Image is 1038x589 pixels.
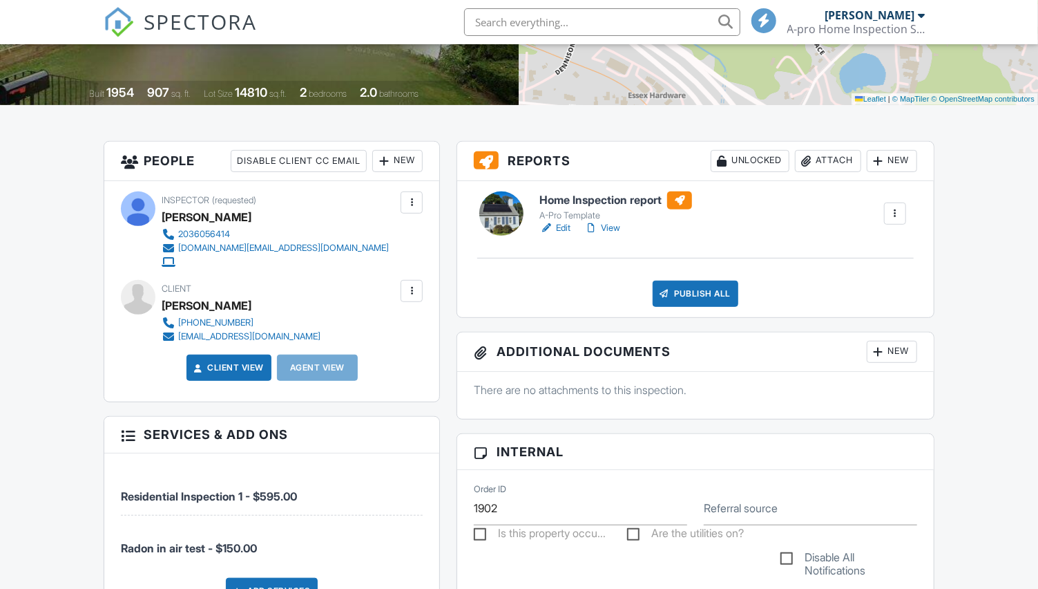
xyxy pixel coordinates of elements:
a: © MapTiler [892,95,930,103]
div: [PHONE_NUMBER] [178,317,253,328]
label: Referral source [704,501,778,516]
p: There are no attachments to this inspection. [474,382,916,398]
span: sq.ft. [269,88,287,99]
a: View [584,221,620,235]
a: [DOMAIN_NAME][EMAIL_ADDRESS][DOMAIN_NAME] [162,241,389,255]
div: 1954 [106,85,134,100]
h3: People [104,142,439,181]
label: Order ID [474,483,506,496]
a: SPECTORA [104,19,257,48]
a: [PHONE_NUMBER] [162,316,320,330]
div: 2.0 [360,85,377,100]
div: 2036056414 [178,229,230,240]
div: [PERSON_NAME] [162,207,251,227]
a: © OpenStreetMap contributors [932,95,1035,103]
div: 2 [300,85,307,100]
div: [PERSON_NAME] [825,8,915,22]
div: 907 [147,85,169,100]
span: Built [89,88,104,99]
span: Residential Inspection 1 - $595.00 [121,489,297,503]
a: Edit [539,221,570,235]
input: Search everything... [464,8,740,36]
li: Service: Residential Inspection 1 [121,464,423,516]
div: [EMAIL_ADDRESS][DOMAIN_NAME] [178,331,320,342]
span: (requested) [212,195,256,205]
a: Home Inspection report A-Pro Template [539,191,692,222]
label: Is this property occupied? [474,527,606,544]
label: Are the utilities on? [627,527,744,544]
img: The Best Home Inspection Software - Spectora [104,7,134,37]
span: Client [162,283,191,294]
div: [PERSON_NAME] [162,295,251,316]
a: Client View [191,361,265,375]
h3: Services & Add ons [104,417,439,453]
span: Radon in air test - $150.00 [121,541,257,555]
label: Disable All Notifications [780,551,917,568]
div: [DOMAIN_NAME][EMAIL_ADDRESS][DOMAIN_NAME] [178,243,389,254]
span: bedrooms [309,88,347,99]
div: Unlocked [711,150,789,172]
span: bathrooms [379,88,419,99]
div: A-Pro Template [539,210,692,221]
div: New [372,150,423,172]
a: Leaflet [855,95,886,103]
div: A-pro Home Inspection Services [787,22,925,36]
a: [EMAIL_ADDRESS][DOMAIN_NAME] [162,330,320,344]
h3: Reports [457,142,933,181]
h6: Home Inspection report [539,191,692,209]
span: Lot Size [204,88,233,99]
span: Inspector [162,195,209,205]
div: Publish All [653,281,739,307]
span: SPECTORA [144,7,257,36]
div: New [867,150,917,172]
div: Attach [795,150,861,172]
div: Disable Client CC Email [231,150,367,172]
div: New [867,341,917,363]
a: 2036056414 [162,227,389,241]
span: sq. ft. [171,88,191,99]
h3: Additional Documents [457,333,933,372]
li: Service: Radon in air test [121,516,423,567]
div: 14810 [235,85,267,100]
h3: Internal [457,434,933,470]
span: | [888,95,890,103]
